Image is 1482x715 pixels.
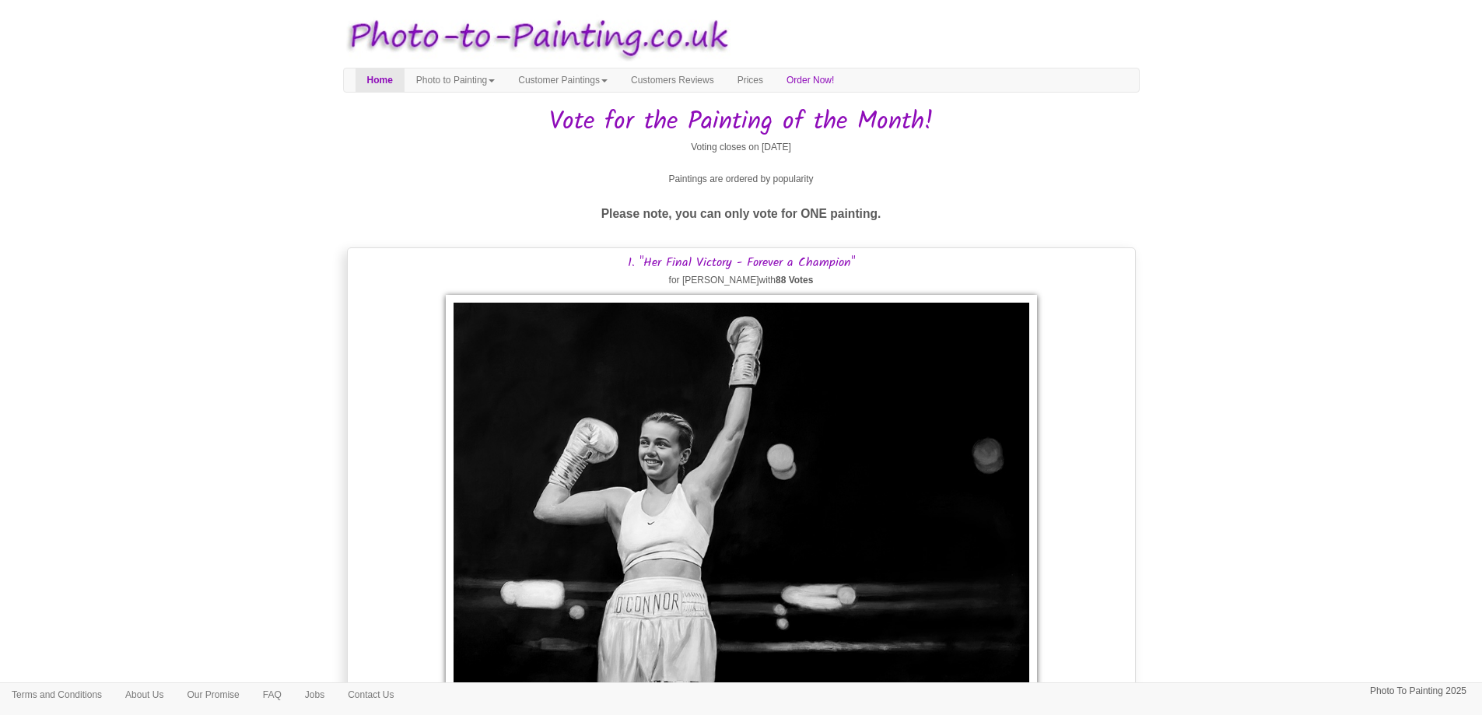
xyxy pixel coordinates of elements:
img: Photo to Painting [335,8,734,68]
a: Our Promise [175,683,251,706]
p: Please note, you can only vote for ONE painting. [343,203,1140,224]
span: with [759,275,814,286]
a: Prices [726,68,775,92]
a: Order Now! [775,68,846,92]
a: FAQ [251,683,293,706]
b: 88 Votes [776,275,813,286]
a: Contact Us [336,683,405,706]
h1: Vote for the Painting of the Month! [343,108,1140,135]
p: Photo To Painting 2025 [1370,683,1466,699]
p: Voting closes on [DATE] [343,139,1140,156]
a: Photo to Painting [405,68,506,92]
a: Home [356,68,405,92]
a: About Us [114,683,175,706]
a: Customers Reviews [619,68,726,92]
a: Jobs [293,683,336,706]
a: Customer Paintings [506,68,619,92]
h3: 1. "Her Final Victory - Forever a Champion" [352,256,1131,270]
p: Paintings are ordered by popularity [343,171,1140,188]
